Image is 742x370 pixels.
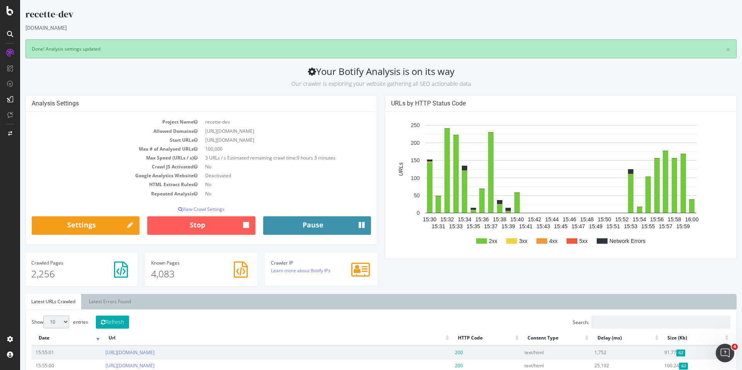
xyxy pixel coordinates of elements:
th: Size (Kb): activate to sort column ascending [640,331,710,346]
span: 200 [435,362,443,369]
text: 15:52 [595,216,609,222]
iframe: Intercom live chat [716,344,734,362]
text: 15:41 [499,223,512,229]
text: 15:37 [464,223,478,229]
text: 50 [393,192,400,199]
label: Search: [553,316,710,329]
h2: Your Botify Analysis is on its way [5,66,716,88]
td: No [181,189,351,198]
td: text/html [500,346,570,359]
td: Google Analytics Website [12,171,181,180]
select: Showentries [23,316,49,328]
svg: A chart. [371,117,710,253]
text: 16:00 [665,216,679,222]
span: 4 [732,344,738,350]
text: 15:45 [534,223,547,229]
text: 15:34 [438,216,451,222]
text: 15:38 [473,216,486,222]
div: recette-dev [5,8,716,24]
text: 15:39 [482,223,495,229]
td: Crawl JS Activated [12,162,181,171]
p: 2,256 [11,267,112,280]
td: Repeated Analysis [12,189,181,198]
button: Stop [127,216,235,235]
h4: URLs by HTTP Status Code [371,100,710,107]
h4: Analysis Settings [12,100,351,107]
text: 15:48 [560,216,574,222]
text: 15:59 [656,223,670,229]
td: 3 URLs / s Estimated remaining crawl time: [181,153,351,162]
text: 15:40 [490,216,504,222]
text: 15:31 [412,223,425,229]
text: 150 [391,158,400,164]
td: HTML Extract Rules [12,180,181,189]
text: 15:53 [604,223,617,229]
text: 15:35 [446,223,460,229]
text: 15:56 [630,216,643,222]
td: 15:55:01 [12,346,82,359]
div: Done! Analysis settings updated [5,39,716,58]
text: Network Errors [589,238,625,244]
span: 9 hours 3 minutes [277,154,315,161]
a: [URL][DOMAIN_NAME] [85,362,134,369]
span: Gzipped Content [659,363,668,369]
a: Latest URLs Crawled [5,294,61,309]
text: 250 [391,122,400,129]
a: × [706,46,710,54]
p: View Crawl Settings [12,206,351,212]
td: 1,752 [570,346,640,359]
button: Refresh [76,316,109,329]
text: 2xx [469,238,477,244]
text: 15:51 [586,223,600,229]
text: 15:33 [429,223,442,229]
text: 3xx [499,238,507,244]
td: Max # of Analysed URLs [12,144,181,153]
p: 4,083 [131,267,231,280]
th: Date: activate to sort column ascending [12,331,82,346]
div: [DOMAIN_NAME] [5,24,716,32]
td: [URL][DOMAIN_NAME] [181,136,351,144]
h4: Crawler IP [251,260,351,265]
td: Max Speed (URLs / s) [12,153,181,162]
th: HTTP Code: activate to sort column ascending [431,331,501,346]
text: 15:57 [639,223,652,229]
text: 15:58 [647,216,661,222]
text: 15:55 [621,223,635,229]
text: 15:30 [403,216,416,222]
text: URLs [378,163,384,176]
h4: Pages Known [131,260,231,265]
h4: Pages Crawled [11,260,112,265]
td: 100,000 [181,144,351,153]
small: Our crawler is exploring your website gathering all SEO actionable data [271,80,451,87]
text: 15:44 [525,216,539,222]
text: 15:47 [551,223,565,229]
td: No [181,162,351,171]
td: Project Name [12,117,181,126]
text: 15:46 [543,216,556,222]
a: Settings [12,216,119,235]
input: Search: [571,316,710,329]
text: 15:36 [455,216,469,222]
th: Delay (ms): activate to sort column ascending [570,331,640,346]
label: Show entries [12,316,68,328]
text: 15:54 [613,216,626,222]
text: 15:50 [578,216,591,222]
a: Latest Errors Found [63,294,117,309]
text: 15:43 [516,223,530,229]
button: Pause [243,216,351,235]
text: 15:42 [508,216,521,222]
th: Url: activate to sort column ascending [82,331,431,346]
td: Deactivated [181,171,351,180]
th: Content Type: activate to sort column ascending [500,331,570,346]
text: 100 [391,175,400,181]
td: Start URLs [12,136,181,144]
td: 91.77 [640,346,710,359]
td: No [181,180,351,189]
text: 0 [397,210,400,216]
span: 200 [435,349,443,356]
td: Allowed Domains [12,127,181,136]
text: 15:32 [420,216,434,222]
a: [URL][DOMAIN_NAME] [85,349,134,356]
td: recette-dev [181,117,351,126]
